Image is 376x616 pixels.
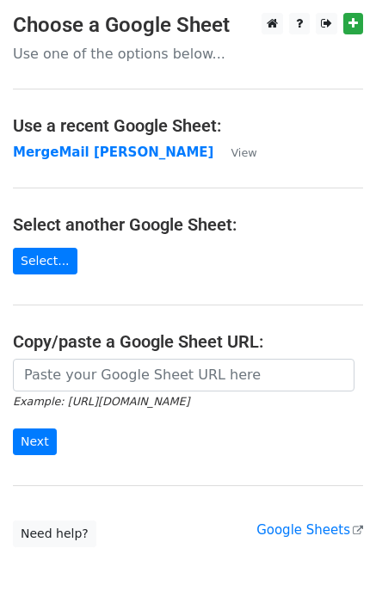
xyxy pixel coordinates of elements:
[13,115,363,136] h4: Use a recent Google Sheet:
[13,521,96,547] a: Need help?
[13,214,363,235] h4: Select another Google Sheet:
[13,359,354,391] input: Paste your Google Sheet URL here
[13,45,363,63] p: Use one of the options below...
[13,331,363,352] h4: Copy/paste a Google Sheet URL:
[13,395,189,408] small: Example: [URL][DOMAIN_NAME]
[13,145,213,160] a: MergeMail [PERSON_NAME]
[213,145,256,160] a: View
[13,13,363,38] h3: Choose a Google Sheet
[256,522,363,538] a: Google Sheets
[13,428,57,455] input: Next
[231,146,256,159] small: View
[13,248,77,274] a: Select...
[290,533,376,616] iframe: Chat Widget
